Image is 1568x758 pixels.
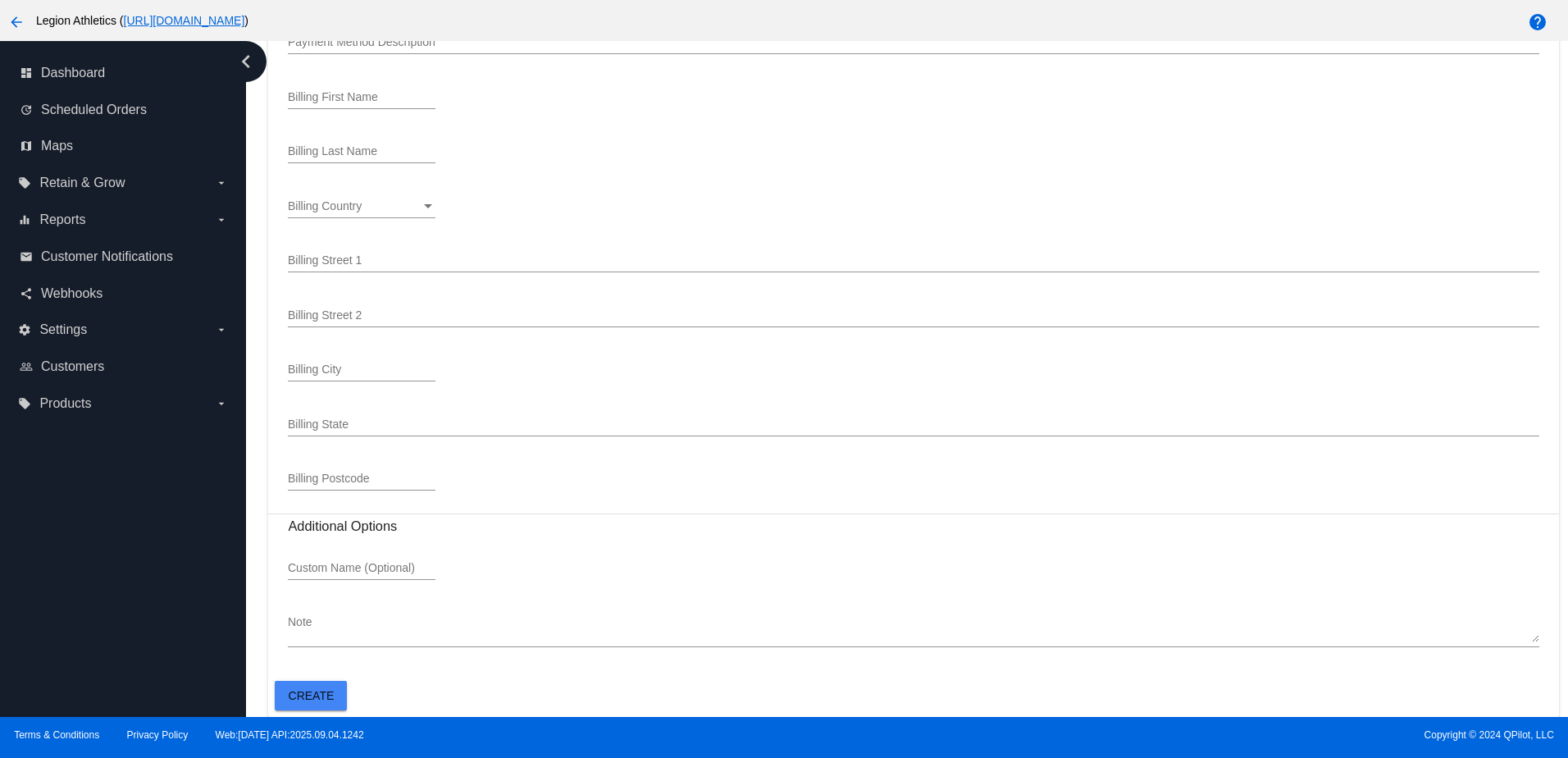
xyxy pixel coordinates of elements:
i: local_offer [18,397,31,410]
span: Customers [41,359,104,374]
i: settings [18,323,31,336]
a: update Scheduled Orders [20,97,228,123]
span: Reports [39,212,85,227]
i: arrow_drop_down [215,213,228,226]
a: Privacy Policy [127,729,189,741]
a: Terms & Conditions [14,729,99,741]
input: Billing City [288,363,435,377]
i: update [20,103,33,116]
a: map Maps [20,133,228,159]
i: arrow_drop_down [215,176,228,189]
input: Payment Method Description [288,36,1538,49]
span: Legion Athletics ( ) [36,14,248,27]
i: arrow_drop_down [215,397,228,410]
input: Billing Postcode [288,473,435,486]
i: chevron_left [233,48,259,75]
span: Maps [41,139,73,153]
mat-select: Billing Country [288,200,435,213]
span: Customer Notifications [41,249,173,264]
input: Billing State [288,418,1538,432]
a: dashboard Dashboard [20,60,228,86]
a: share Webhooks [20,281,228,307]
i: share [20,287,33,300]
span: Create [289,689,335,702]
span: Webhooks [41,286,103,301]
i: email [20,250,33,263]
span: Settings [39,322,87,337]
i: local_offer [18,176,31,189]
input: Custom Name (Optional) [288,562,435,575]
span: Dashboard [41,66,105,80]
a: [URL][DOMAIN_NAME] [124,14,245,27]
span: Scheduled Orders [41,103,147,117]
i: map [20,139,33,153]
i: arrow_drop_down [215,323,228,336]
h3: Additional Options [288,518,1538,534]
input: Billing Last Name [288,145,435,158]
input: Billing Street 1 [288,254,1538,267]
button: Create [275,681,347,710]
mat-icon: help [1528,12,1547,32]
input: Billing Street 2 [288,309,1538,322]
span: Billing Country [288,199,362,212]
span: Copyright © 2024 QPilot, LLC [798,729,1554,741]
a: people_outline Customers [20,354,228,380]
a: email Customer Notifications [20,244,228,270]
input: Billing First Name [288,91,435,104]
span: Retain & Grow [39,176,125,190]
i: people_outline [20,360,33,373]
mat-icon: arrow_back [7,12,26,32]
i: dashboard [20,66,33,80]
i: equalizer [18,213,31,226]
a: Web:[DATE] API:2025.09.04.1242 [216,729,364,741]
span: Products [39,396,91,411]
